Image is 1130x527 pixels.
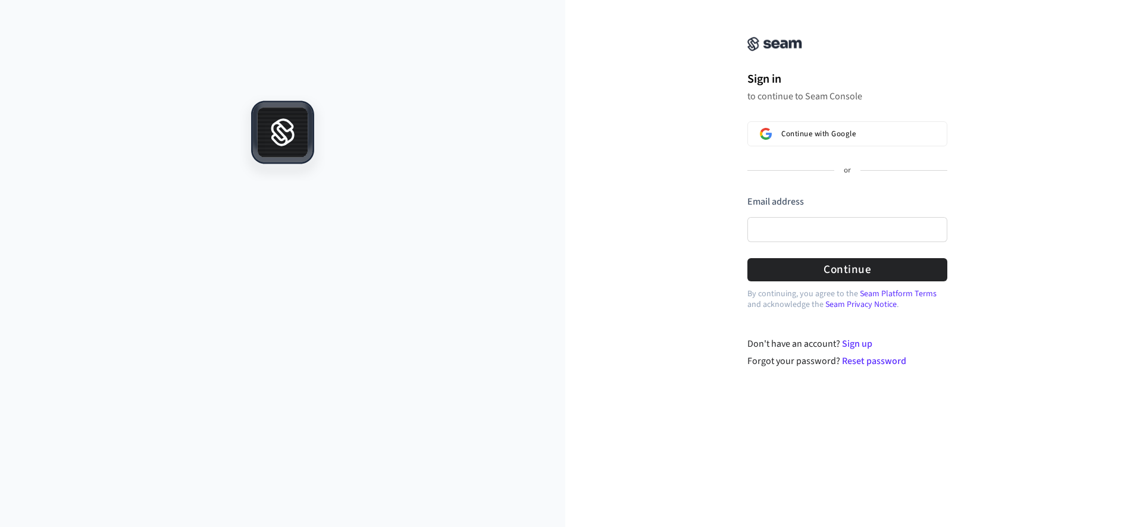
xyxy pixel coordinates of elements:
a: Sign up [842,337,872,350]
label: Email address [747,195,804,208]
span: Continue with Google [781,129,856,139]
p: By continuing, you agree to the and acknowledge the . [747,288,947,310]
div: Forgot your password? [747,354,948,368]
a: Seam Platform Terms [860,288,937,300]
img: Sign in with Google [760,128,772,140]
img: Seam Console [747,37,802,51]
a: Seam Privacy Notice [825,299,897,310]
button: Sign in with GoogleContinue with Google [747,121,947,146]
p: to continue to Seam Console [747,90,947,102]
a: Reset password [842,355,906,368]
p: or [844,165,851,176]
button: Continue [747,258,947,281]
h1: Sign in [747,70,947,88]
div: Don't have an account? [747,337,948,351]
